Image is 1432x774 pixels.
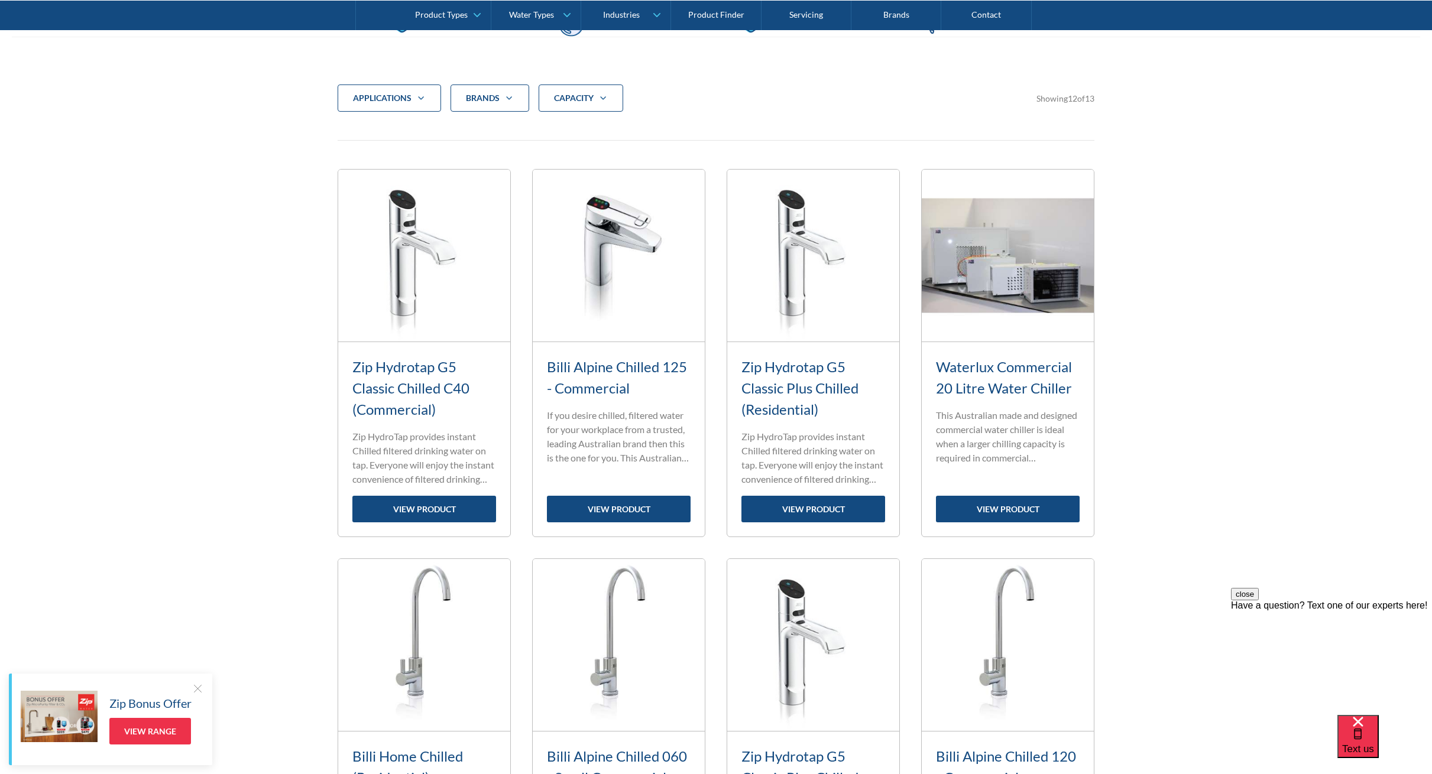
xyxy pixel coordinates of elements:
form: Filter 5 [338,84,1094,131]
p: Zip HydroTap provides instant Chilled filtered drinking water on tap. Everyone will enjoy the ins... [352,430,496,486]
img: Zip Bonus Offer [21,691,98,742]
div: CAPACITY [539,84,623,112]
div: Brands [466,92,500,104]
img: Billi Home Chilled (Residential) [338,559,510,731]
p: If you desire chilled, filtered water for your workplace from a trusted, leading Australian brand... [547,408,691,465]
a: view product [352,496,496,522]
a: Zip Hydrotap G5 Classic Plus Chilled (Residential) [741,358,858,418]
div: applications [338,84,441,112]
img: Billi Alpine Chilled 120 - Commercial [922,559,1094,731]
img: Billi Alpine Chilled 125 - Commercial [533,170,705,342]
h5: Zip Bonus Offer [109,694,192,712]
p: This Australian made and designed commercial water chiller is ideal when a larger chilling capaci... [936,408,1080,465]
a: view product [741,496,885,522]
div: Product Types [415,9,468,19]
p: Zip HydroTap provides instant Chilled filtered drinking water on tap. Everyone will enjoy the ins... [741,430,885,486]
div: Industries [603,9,640,19]
iframe: podium webchat widget bubble [1337,715,1432,774]
strong: CAPACITY [554,93,594,103]
img: Zip Hydrotap G5 Classic Plus Chilled (Residential) [727,170,899,342]
a: View Range [109,718,191,744]
div: applications [353,92,412,104]
a: Waterlux Commercial 20 Litre Water Chiller [936,358,1072,396]
div: Brands [451,84,529,112]
img: Waterlux Commercial 20 Litre Water Chiller [922,170,1094,342]
div: Water Types [509,9,554,19]
div: Showing of [1036,92,1094,105]
a: view product [936,496,1080,522]
a: Zip Hydrotap G5 Classic Chilled C40 (Commercial) [352,358,469,418]
span: 12 [1068,93,1077,103]
img: Zip Hydrotap G5 Classic Chilled C40 (Commercial) [338,170,510,342]
iframe: podium webchat widget prompt [1231,588,1432,730]
img: Zip Hydrotap G5 Classic Plus Chilled Only C100 (Commercial) [727,559,899,731]
a: Billi Alpine Chilled 125 - Commercial [547,358,687,396]
span: 13 [1085,93,1094,103]
a: view product [547,496,691,522]
img: Billi Alpine Chilled 060 - Small Commercial [533,559,705,731]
